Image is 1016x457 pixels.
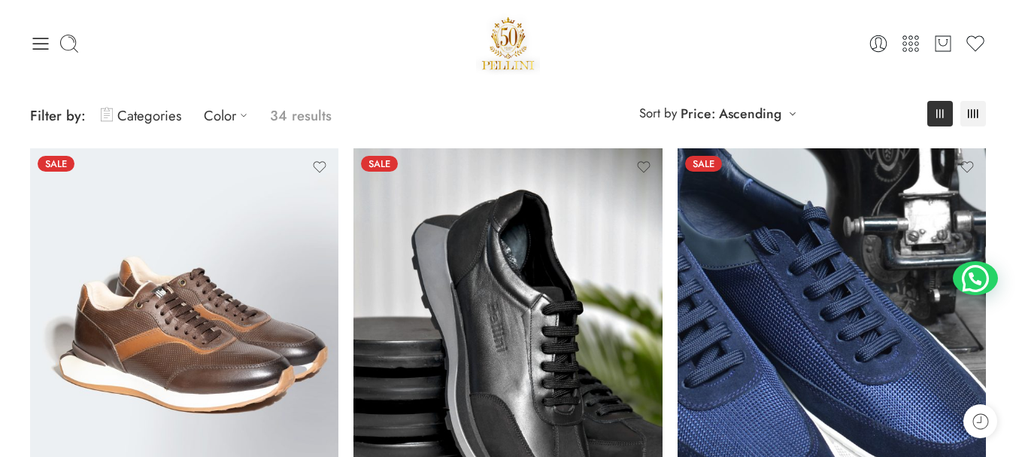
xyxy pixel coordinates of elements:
a: Color [204,98,255,133]
a: Pellini - [476,11,541,75]
span: Sort by [639,101,677,126]
p: 34 results [270,98,332,133]
a: Price: Ascending [681,103,781,124]
a: Login / Register [868,33,889,54]
a: Cart [933,33,954,54]
a: Categories [101,98,181,133]
span: Sale [685,156,722,172]
a: Wishlist [965,33,986,54]
span: Filter by: [30,105,86,126]
span: Sale [38,156,74,172]
img: Pellini [476,11,541,75]
span: Sale [361,156,398,172]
